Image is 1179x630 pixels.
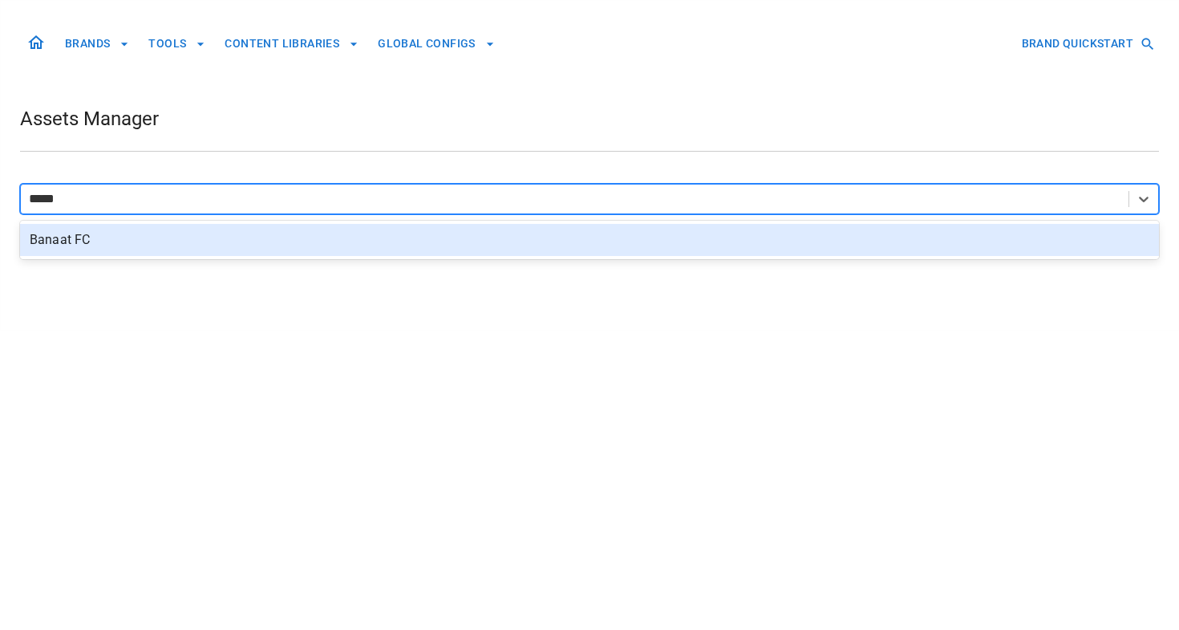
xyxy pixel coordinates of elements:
[20,224,1159,256] div: Banaat FC
[59,29,136,59] button: BRANDS
[1015,29,1159,59] button: BRAND QUICKSTART
[218,29,365,59] button: CONTENT LIBRARIES
[142,29,212,59] button: TOOLS
[371,29,501,59] button: GLOBAL CONFIGS
[20,106,159,132] h1: Assets Manager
